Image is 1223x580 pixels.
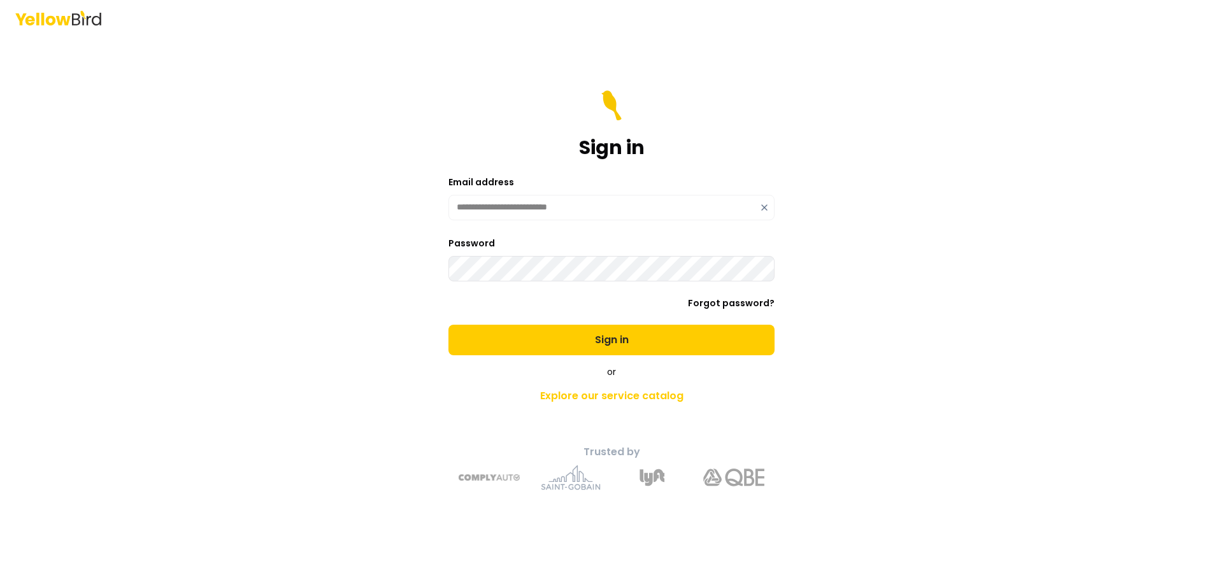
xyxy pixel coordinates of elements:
button: Sign in [448,325,775,355]
label: Email address [448,176,514,188]
h1: Sign in [579,136,645,159]
a: Forgot password? [688,297,775,309]
p: Trusted by [387,444,836,460]
label: Password [448,237,495,250]
a: Explore our service catalog [387,383,836,409]
span: or [607,365,616,378]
